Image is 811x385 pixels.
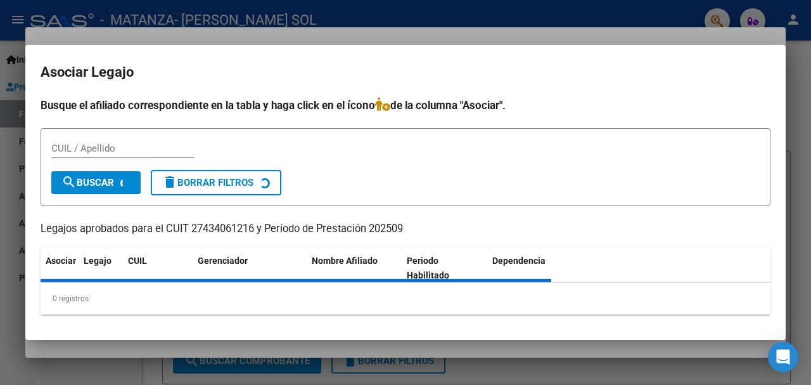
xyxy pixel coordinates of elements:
datatable-header-cell: CUIL [123,247,193,289]
mat-icon: search [61,174,77,190]
button: Borrar Filtros [151,170,281,195]
span: Asociar [46,256,76,266]
span: Borrar Filtros [162,177,253,188]
button: Buscar [51,171,141,194]
span: Dependencia [492,256,546,266]
datatable-header-cell: Dependencia [487,247,582,289]
span: CUIL [128,256,147,266]
span: Buscar [61,177,114,188]
h4: Busque el afiliado correspondiente en la tabla y haga click en el ícono de la columna "Asociar". [41,97,770,114]
p: Legajos aprobados para el CUIT 27434061216 y Período de Prestación 202509 [41,221,770,237]
div: 0 registros [41,283,770,315]
div: Open Intercom Messenger [768,342,798,372]
span: Legajo [84,256,112,266]
datatable-header-cell: Asociar [41,247,79,289]
span: Nombre Afiliado [312,256,378,266]
span: Periodo Habilitado [407,256,449,280]
datatable-header-cell: Nombre Afiliado [307,247,402,289]
span: Gerenciador [198,256,248,266]
mat-icon: delete [162,174,177,190]
datatable-header-cell: Legajo [79,247,123,289]
datatable-header-cell: Periodo Habilitado [402,247,487,289]
datatable-header-cell: Gerenciador [193,247,307,289]
h2: Asociar Legajo [41,60,770,84]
